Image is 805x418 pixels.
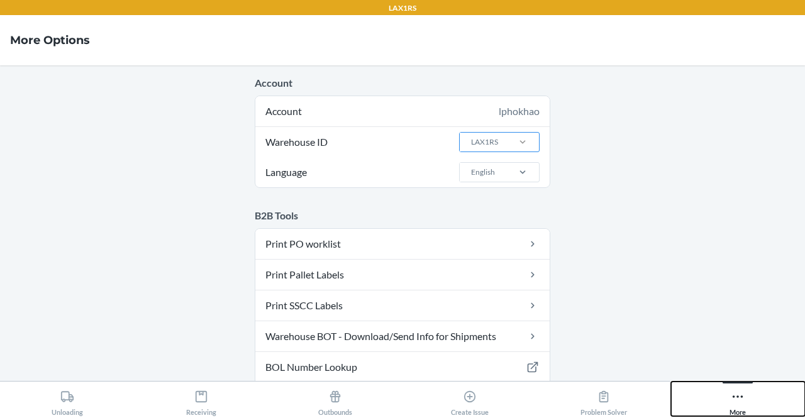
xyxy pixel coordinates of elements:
div: More [730,385,746,416]
p: B2B Tools [255,208,550,223]
div: Outbounds [318,385,352,416]
p: Account [255,75,550,91]
div: Unloading [52,385,83,416]
button: More [671,382,805,416]
a: BOL Number Lookup [255,352,550,382]
a: Print PO worklist [255,229,550,259]
span: Language [264,157,309,187]
button: Create Issue [402,382,536,416]
p: LAX1RS [389,3,416,14]
div: Create Issue [451,385,489,416]
input: Warehouse IDLAX1RS [470,136,471,148]
a: Print SSCC Labels [255,290,550,321]
button: Outbounds [269,382,402,416]
div: Problem Solver [580,385,627,416]
button: Problem Solver [536,382,670,416]
button: Receiving [134,382,268,416]
div: Account [255,96,550,126]
div: English [471,167,495,178]
input: LanguageEnglish [470,167,471,178]
h4: More Options [10,32,90,48]
div: lphokhao [499,104,540,119]
a: Print Pallet Labels [255,260,550,290]
div: Receiving [186,385,216,416]
span: Warehouse ID [264,127,330,157]
div: LAX1RS [471,136,498,148]
a: Warehouse BOT - Download/Send Info for Shipments [255,321,550,351]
